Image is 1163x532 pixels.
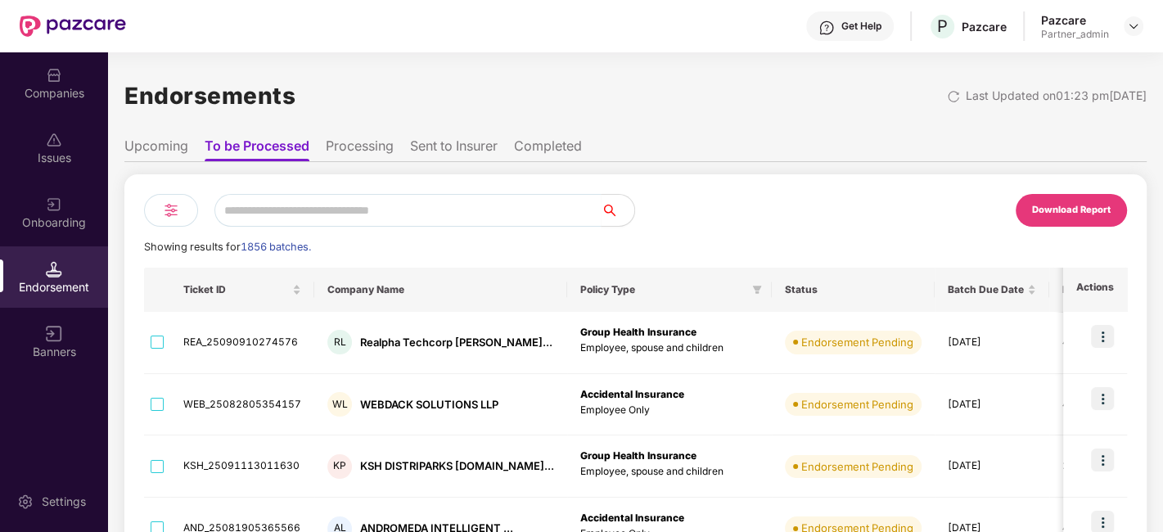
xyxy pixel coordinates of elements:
div: Last Updated on 01:23 pm[DATE] [966,87,1147,105]
span: filter [752,285,762,295]
div: Get Help [841,20,881,33]
h1: Endorsements [124,78,295,114]
img: svg+xml;base64,PHN2ZyB3aWR0aD0iMTYiIGhlaWdodD0iMTYiIHZpZXdCb3g9IjAgMCAxNiAxNiIgZmlsbD0ibm9uZSIgeG... [46,326,62,342]
td: [DATE] [935,312,1049,374]
th: Ticket ID [170,268,314,312]
img: svg+xml;base64,PHN2ZyBpZD0iRHJvcGRvd24tMzJ4MzIiIHhtbG5zPSJodHRwOi8vd3d3LnczLm9yZy8yMDAwL3N2ZyIgd2... [1127,20,1140,33]
img: svg+xml;base64,PHN2ZyB3aWR0aD0iMTQuNSIgaGVpZ2h0PSIxNC41IiB2aWV3Qm94PSIwIDAgMTYgMTYiIGZpbGw9Im5vbm... [46,261,62,277]
div: 4 [1062,397,1120,413]
img: svg+xml;base64,PHN2ZyBpZD0iU2V0dGluZy0yMHgyMCIgeG1sbnM9Imh0dHA6Ly93d3cudzMub3JnLzIwMDAvc3ZnIiB3aW... [17,494,34,510]
div: Pazcare [962,19,1007,34]
img: svg+xml;base64,PHN2ZyBpZD0iQ29tcGFuaWVzIiB4bWxucz0iaHR0cDovL3d3dy53My5vcmcvMjAwMC9zdmciIHdpZHRoPS... [46,67,62,83]
p: Employee Only [580,403,759,418]
b: Accidental Insurance [580,388,684,400]
span: Showing results for [144,241,311,253]
span: search [601,204,634,217]
span: filter [749,280,765,300]
div: Endorsement Pending [801,396,913,413]
td: REA_25090910274576 [170,312,314,374]
li: Completed [514,138,582,161]
th: Status [772,268,935,312]
img: icon [1091,325,1114,348]
span: Ticket ID [183,283,289,296]
span: 1856 batches. [241,241,311,253]
div: Endorsement Pending [801,334,913,350]
div: Download Report [1032,203,1111,218]
td: KSH_25091113011630 [170,435,314,498]
div: Realpha Techcorp [PERSON_NAME]... [360,335,552,350]
b: Group Health Insurance [580,449,696,462]
img: icon [1091,387,1114,410]
div: RL [327,330,352,354]
div: WEBDACK SOLUTIONS LLP [360,397,498,413]
button: search [601,194,635,227]
div: 4 [1062,335,1120,350]
img: icon [1091,449,1114,471]
span: Policy Type [580,283,746,296]
div: Endorsement Pending [801,458,913,475]
img: svg+xml;base64,PHN2ZyB3aWR0aD0iMjAiIGhlaWdodD0iMjAiIHZpZXdCb3g9IjAgMCAyMCAyMCIgZmlsbD0ibm9uZSIgeG... [46,196,62,213]
th: Batch Due Date [935,268,1049,312]
b: Accidental Insurance [580,512,684,524]
img: svg+xml;base64,PHN2ZyBpZD0iSXNzdWVzX2Rpc2FibGVkIiB4bWxucz0iaHR0cDovL3d3dy53My5vcmcvMjAwMC9zdmciIH... [46,132,62,148]
div: KSH DISTRIPARKS [DOMAIN_NAME]... [360,458,554,474]
li: To be Processed [205,138,309,161]
div: Settings [37,494,91,510]
div: Pazcare [1041,12,1109,28]
li: Sent to Insurer [410,138,498,161]
span: Batch Due Date [948,283,1024,296]
th: Actions [1063,268,1127,312]
div: WL [327,392,352,417]
b: Group Health Insurance [580,326,696,338]
td: WEB_25082805354157 [170,374,314,436]
img: svg+xml;base64,PHN2ZyB4bWxucz0iaHR0cDovL3d3dy53My5vcmcvMjAwMC9zdmciIHdpZHRoPSIyNCIgaGVpZ2h0PSIyNC... [161,201,181,220]
div: KP [327,454,352,479]
li: Processing [326,138,394,161]
img: svg+xml;base64,PHN2ZyBpZD0iUmVsb2FkLTMyeDMyIiB4bWxucz0iaHR0cDovL3d3dy53My5vcmcvMjAwMC9zdmciIHdpZH... [947,90,960,103]
td: [DATE] [935,374,1049,436]
img: New Pazcare Logo [20,16,126,37]
p: Employee, spouse and children [580,464,759,480]
span: P [937,16,948,36]
img: svg+xml;base64,PHN2ZyBpZD0iSGVscC0zMngzMiIgeG1sbnM9Imh0dHA6Ly93d3cudzMub3JnLzIwMDAvc3ZnIiB3aWR0aD... [818,20,835,36]
p: Employee, spouse and children [580,340,759,356]
th: Company Name [314,268,567,312]
li: Upcoming [124,138,188,161]
th: No. Of Lives [1049,268,1133,312]
div: 2 [1062,458,1120,474]
td: [DATE] [935,435,1049,498]
div: Partner_admin [1041,28,1109,41]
